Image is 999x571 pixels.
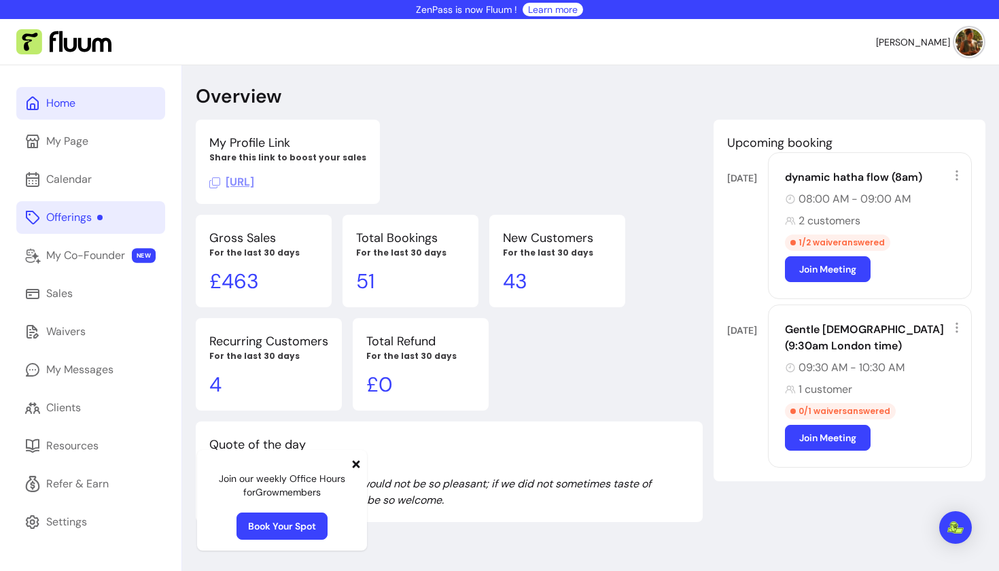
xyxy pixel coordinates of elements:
[785,360,963,376] div: 09:30 AM - 10:30 AM
[209,373,328,397] p: 4
[16,29,111,55] img: Fluum Logo
[727,133,972,152] p: Upcoming booking
[46,476,109,492] div: Refer & Earn
[785,381,963,398] div: 1 customer
[209,351,328,362] p: For the last 30 days
[528,3,578,16] a: Learn more
[209,152,366,163] p: Share this link to boost your sales
[366,373,475,397] p: £ 0
[16,430,165,462] a: Resources
[503,269,612,294] p: 43
[209,435,689,454] p: Quote of the day
[46,362,113,378] div: My Messages
[16,468,165,500] a: Refer & Earn
[727,171,768,185] div: [DATE]
[876,35,950,49] span: [PERSON_NAME]
[16,201,165,234] a: Offerings
[46,400,81,416] div: Clients
[209,454,689,465] p: From [PERSON_NAME]
[16,353,165,386] a: My Messages
[416,3,517,16] p: ZenPass is now Fluum !
[209,175,254,189] span: Click to copy
[16,87,165,120] a: Home
[939,511,972,544] div: Open Intercom Messenger
[236,513,328,540] a: Book Your Spot
[46,133,88,150] div: My Page
[366,332,475,351] p: Total Refund
[46,209,103,226] div: Offerings
[727,324,768,337] div: [DATE]
[785,169,963,186] div: dynamic hatha flow (8am)
[503,228,612,247] p: New Customers
[209,228,318,247] p: Gross Sales
[46,95,75,111] div: Home
[208,472,356,499] p: Join our weekly Office Hours for Grow members
[876,29,983,56] button: avatar[PERSON_NAME]
[785,213,963,229] div: 2 customers
[785,191,963,207] div: 08:00 AM - 09:00 AM
[16,315,165,348] a: Waivers
[16,239,165,272] a: My Co-Founder NEW
[785,322,963,354] div: Gentle [DEMOGRAPHIC_DATA] (9:30am London time)
[785,256,871,282] a: Join Meeting
[503,247,612,258] p: For the last 30 days
[16,163,165,196] a: Calendar
[785,235,890,251] div: 1 / 2 waiver answered
[46,171,92,188] div: Calendar
[46,438,99,454] div: Resources
[132,248,156,263] span: NEW
[16,125,165,158] a: My Page
[956,29,983,56] img: avatar
[356,269,465,294] p: 51
[785,403,896,419] div: 0 / 1 waivers answered
[209,332,328,351] p: Recurring Customers
[46,514,87,530] div: Settings
[785,425,871,451] a: Join Meeting
[46,285,73,302] div: Sales
[46,324,86,340] div: Waivers
[209,269,318,294] p: £ 463
[209,247,318,258] p: For the last 30 days
[356,247,465,258] p: For the last 30 days
[209,133,366,152] p: My Profile Link
[16,277,165,310] a: Sales
[16,506,165,538] a: Settings
[356,228,465,247] p: Total Bookings
[366,351,475,362] p: For the last 30 days
[16,392,165,424] a: Clients
[209,476,689,508] p: If we had no winter, the spring would not be so pleasant; if we did not sometimes taste of advers...
[46,247,125,264] div: My Co-Founder
[196,84,281,109] p: Overview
